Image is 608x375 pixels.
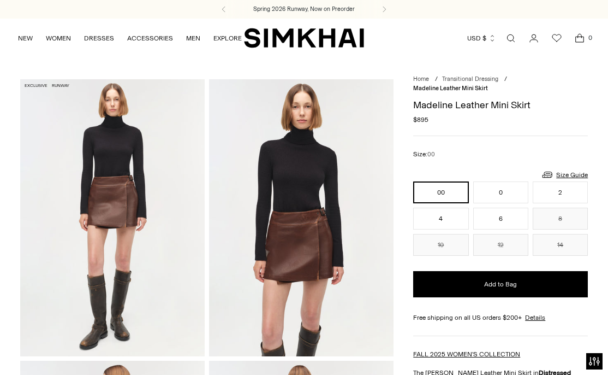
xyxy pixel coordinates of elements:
span: Add to Bag [484,280,517,289]
button: 0 [473,181,528,203]
a: Transitional Dressing [442,75,498,83]
a: NEW [18,26,33,50]
span: 0 [585,33,595,43]
a: ACCESSORIES [127,26,173,50]
div: / [504,75,507,84]
button: 4 [413,208,468,230]
a: Home [413,75,429,83]
span: 00 [427,151,435,158]
img: Madeline Leather Mini Skirt [20,79,205,356]
img: Madeline Leather Mini Skirt [209,79,394,356]
button: 14 [533,234,588,256]
button: 00 [413,181,468,203]
button: 2 [533,181,588,203]
a: MEN [186,26,200,50]
label: Size: [413,149,435,160]
a: DRESSES [84,26,114,50]
div: Free shipping on all US orders $200+ [413,313,588,323]
span: $895 [413,115,428,125]
button: Add to Bag [413,271,588,297]
a: SIMKHAI [244,27,364,49]
a: Open search modal [500,27,522,49]
a: Go to the account page [523,27,545,49]
a: EXPLORE [213,26,242,50]
a: Details [525,313,545,323]
a: WOMEN [46,26,71,50]
button: 10 [413,234,468,256]
a: FALL 2025 WOMEN'S COLLECTION [413,350,520,358]
button: 6 [473,208,528,230]
div: / [435,75,438,84]
a: Wishlist [546,27,568,49]
button: 12 [473,234,528,256]
nav: breadcrumbs [413,75,588,93]
a: Size Guide [541,168,588,181]
h1: Madeline Leather Mini Skirt [413,100,588,110]
span: Madeline Leather Mini Skirt [413,85,488,92]
a: Open cart modal [569,27,591,49]
button: 8 [533,208,588,230]
button: USD $ [467,26,496,50]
